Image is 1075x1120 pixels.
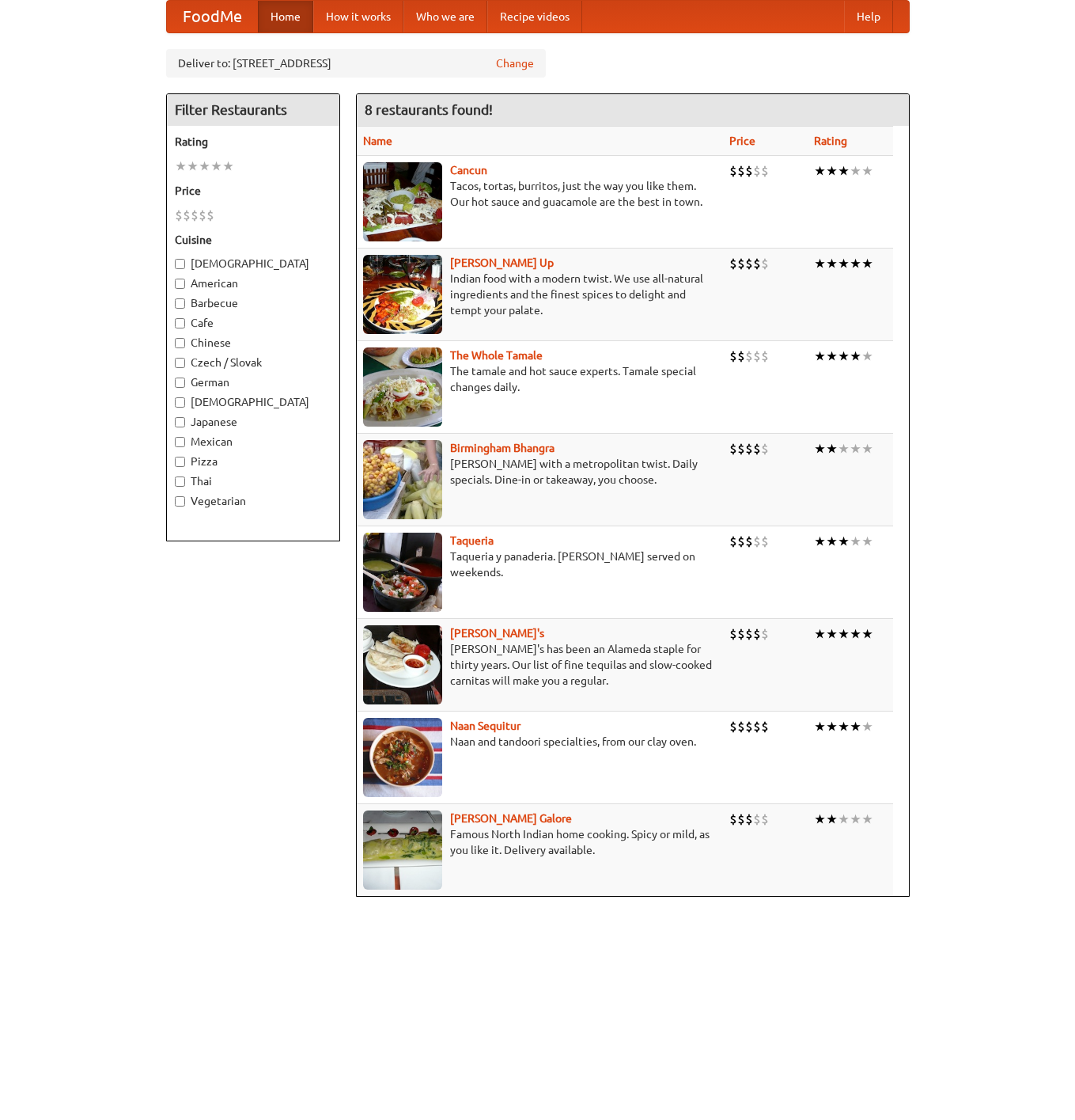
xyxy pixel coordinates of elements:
[814,347,826,365] li: ★
[175,394,331,410] label: [DEMOGRAPHIC_DATA]
[363,811,442,890] img: currygalore.jpg
[175,476,185,487] input: Thai
[737,440,745,457] li: $
[850,718,861,735] li: ★
[363,135,392,147] a: Name
[753,347,761,365] li: $
[838,162,850,180] li: ★
[450,349,543,362] b: The Whole Tamale
[175,232,331,248] h5: Cuisine
[745,440,753,457] li: $
[175,437,185,447] input: Mexican
[814,533,826,550] li: ★
[729,440,737,457] li: $
[450,627,544,640] a: [PERSON_NAME]'s
[210,158,222,175] li: ★
[814,625,826,643] li: ★
[850,533,861,550] li: ★
[175,397,185,408] input: [DEMOGRAPHIC_DATA]
[826,625,838,643] li: ★
[861,625,873,643] li: ★
[363,625,442,704] img: pedros.jpg
[729,347,737,365] li: $
[745,533,753,550] li: $
[838,255,850,272] li: ★
[850,162,861,180] li: ★
[761,811,769,828] li: $
[363,734,717,750] p: Naan and tandoori specialties, from our clay oven.
[175,493,331,509] label: Vegetarian
[363,271,717,318] p: Indian food with a modern twist. We use all-natural ingredients and the finest spices to delight ...
[363,549,717,580] p: Taqueria y panaderia. [PERSON_NAME] served on weekends.
[175,417,185,427] input: Japanese
[363,363,717,395] p: The tamale and hot sauce experts. Tamale special changes daily.
[861,347,873,365] li: ★
[850,347,861,365] li: ★
[175,457,185,467] input: Pizza
[175,318,185,328] input: Cafe
[199,158,210,175] li: ★
[814,811,826,828] li: ★
[175,158,187,175] li: ★
[745,625,753,643] li: $
[175,338,185,348] input: Chinese
[206,207,214,224] li: $
[729,811,737,828] li: $
[363,255,442,334] img: curryup.jpg
[183,207,191,224] li: $
[167,94,339,126] h4: Filter Restaurants
[450,534,494,547] a: Taqueria
[761,162,769,180] li: $
[167,1,258,32] a: FoodMe
[313,1,403,32] a: How it works
[761,533,769,550] li: $
[175,434,331,450] label: Mexican
[737,162,745,180] li: $
[403,1,487,32] a: Who we are
[363,178,717,210] p: Tacos, tortas, burritos, just the way you like them. Our hot sauce and guacamole are the best in ...
[175,335,331,351] label: Chinese
[861,811,873,828] li: ★
[737,255,745,272] li: $
[753,625,761,643] li: $
[166,49,546,78] div: Deliver to: [STREET_ADDRESS]
[861,162,873,180] li: ★
[222,158,234,175] li: ★
[826,811,838,828] li: ★
[175,358,185,368] input: Czech / Slovak
[450,812,572,825] a: [PERSON_NAME] Galore
[745,347,753,365] li: $
[850,625,861,643] li: ★
[838,718,850,735] li: ★
[175,279,185,289] input: American
[175,414,331,430] label: Japanese
[753,811,761,828] li: $
[761,440,769,457] li: $
[199,207,206,224] li: $
[826,162,838,180] li: ★
[861,718,873,735] li: ★
[175,298,185,309] input: Barbecue
[175,315,331,331] label: Cafe
[826,533,838,550] li: ★
[175,259,185,269] input: [DEMOGRAPHIC_DATA]
[850,811,861,828] li: ★
[450,442,555,454] a: Birmingham Bhangra
[365,102,493,117] ng-pluralize: 8 restaurants found!
[450,164,487,177] a: Cancun
[737,533,745,550] li: $
[175,473,331,489] label: Thai
[850,440,861,457] li: ★
[450,719,520,732] a: Naan Sequitur
[175,183,331,199] h5: Price
[814,162,826,180] li: ★
[838,811,850,828] li: ★
[844,1,893,32] a: Help
[363,641,717,689] p: [PERSON_NAME]'s has been an Alameda staple for thirty years. Our list of fine tequilas and slow-c...
[175,134,331,150] h5: Rating
[175,207,183,224] li: $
